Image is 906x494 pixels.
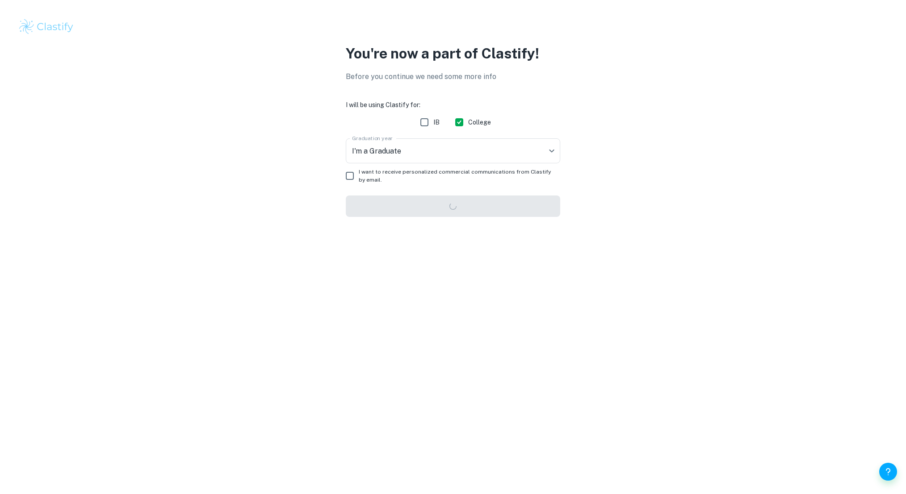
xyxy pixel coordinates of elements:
span: I want to receive personalized commercial communications from Clastify by email. [359,168,553,184]
div: I'm a Graduate [346,138,560,163]
h6: I will be using Clastify for: [346,100,560,110]
p: Before you continue we need some more info [346,71,560,82]
p: You're now a part of Clastify! [346,43,560,64]
span: College [468,117,491,127]
img: Clastify logo [18,18,75,36]
span: IB [433,117,440,127]
label: Graduation year [352,134,393,142]
button: Help and Feedback [879,463,897,481]
a: Clastify logo [18,18,888,36]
